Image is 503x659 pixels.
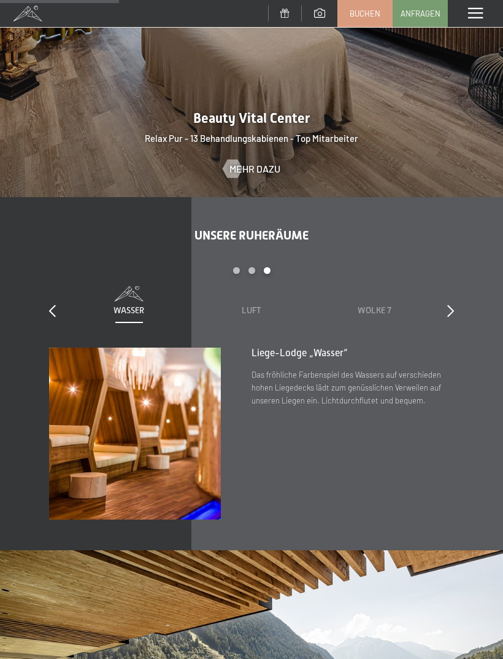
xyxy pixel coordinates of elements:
span: Unsere Ruheräume [194,228,309,243]
a: Buchen [338,1,392,26]
span: Luft [242,305,261,315]
div: Carousel Page 2 [248,267,255,274]
span: Buchen [350,8,380,19]
span: Anfragen [401,8,440,19]
div: Carousel Pagination [67,267,436,286]
img: Ein Wellness-Urlaub in Südtirol – 7.700 m² Spa, 10 Saunen [49,348,221,520]
div: Carousel Page 3 (Current Slide) [264,267,271,274]
a: Mehr dazu [223,162,280,176]
span: Mehr dazu [229,162,280,176]
div: Carousel Page 1 [233,267,240,274]
span: Wasser [113,305,144,315]
span: Wolke 7 [358,305,391,315]
span: Liege-Lodge „Wasser“ [251,348,347,359]
a: Anfragen [393,1,447,26]
p: Das fröhliche Farbenspiel des Wassers auf verschieden hohen Liegedecks lädt zum genüsslichen Verw... [251,368,454,407]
